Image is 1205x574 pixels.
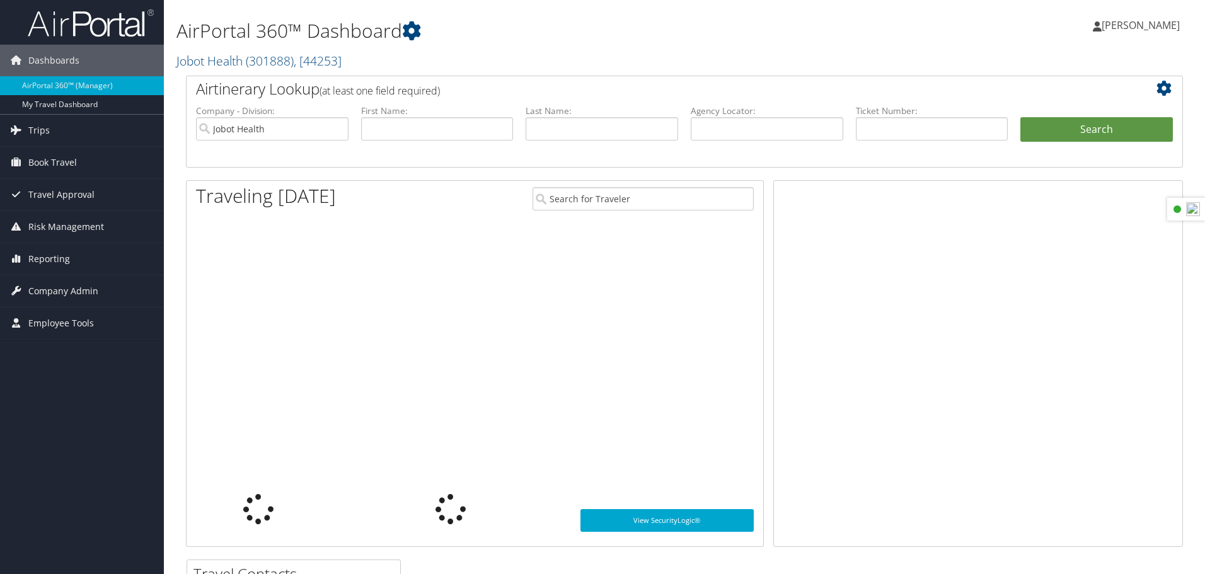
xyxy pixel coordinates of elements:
[533,187,754,210] input: Search for Traveler
[196,183,336,209] h1: Traveling [DATE]
[28,275,98,307] span: Company Admin
[246,52,294,69] span: ( 301888 )
[176,52,342,69] a: Jobot Health
[526,105,678,117] label: Last Name:
[196,105,349,117] label: Company - Division:
[1093,6,1192,44] a: [PERSON_NAME]
[856,105,1008,117] label: Ticket Number:
[28,179,95,210] span: Travel Approval
[691,105,843,117] label: Agency Locator:
[294,52,342,69] span: , [ 44253 ]
[320,84,440,98] span: (at least one field required)
[1020,117,1173,142] button: Search
[361,105,514,117] label: First Name:
[28,115,50,146] span: Trips
[196,78,1090,100] h2: Airtinerary Lookup
[28,147,77,178] span: Book Travel
[1102,18,1180,32] span: [PERSON_NAME]
[28,307,94,339] span: Employee Tools
[580,509,754,532] a: View SecurityLogic®
[28,45,79,76] span: Dashboards
[28,8,154,38] img: airportal-logo.png
[28,243,70,275] span: Reporting
[176,18,854,44] h1: AirPortal 360™ Dashboard
[28,211,104,243] span: Risk Management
